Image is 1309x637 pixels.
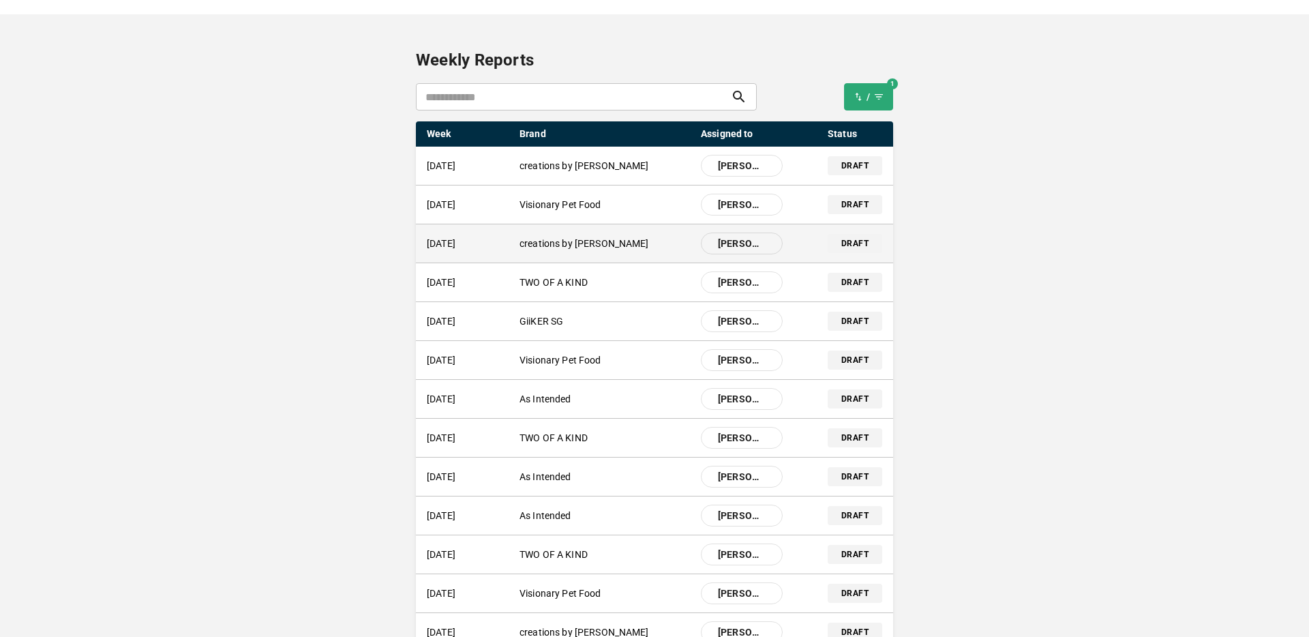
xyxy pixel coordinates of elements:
[416,574,893,612] a: [DATE]Visionary Pet Food[PERSON_NAME]draft
[887,78,898,89] div: 1
[427,392,509,406] p: [DATE]
[710,548,774,561] span: [PERSON_NAME]
[416,419,893,457] a: [DATE]TWO OF A KIND[PERSON_NAME]draft
[520,548,690,562] p: TWO OF A KIND
[710,431,774,445] span: [PERSON_NAME]
[427,470,509,484] p: [DATE]
[427,587,509,601] p: [DATE]
[520,127,690,141] p: Brand
[416,263,893,301] a: [DATE]TWO OF A KIND[PERSON_NAME]draft
[427,509,509,523] p: [DATE]
[416,224,893,263] a: [DATE]creations by [PERSON_NAME][PERSON_NAME]draft
[520,198,690,212] p: Visionary Pet Food
[427,128,509,140] p: Week
[520,587,690,601] p: Visionary Pet Food
[520,470,690,484] p: As Intended
[520,353,690,368] p: Visionary Pet Food
[701,127,783,141] p: Assigned to
[427,237,509,251] p: [DATE]
[427,159,509,173] p: [DATE]
[710,237,774,250] span: [PERSON_NAME]
[416,341,893,379] a: [DATE]Visionary Pet Food[PERSON_NAME]draft
[841,432,869,444] p: draft
[520,509,690,523] p: As Intended
[710,159,774,173] span: [PERSON_NAME]
[710,470,774,484] span: [PERSON_NAME]
[841,471,869,483] p: draft
[841,354,869,366] p: draft
[520,159,690,173] p: creations by [PERSON_NAME]
[841,393,869,405] p: draft
[520,237,690,251] p: creations by [PERSON_NAME]
[841,548,869,561] p: draft
[841,509,869,522] p: draft
[710,314,774,328] span: [PERSON_NAME]
[710,276,774,289] span: [PERSON_NAME]
[710,509,774,522] span: [PERSON_NAME]
[710,392,774,406] span: [PERSON_NAME]
[520,392,690,406] p: As Intended
[416,186,893,224] a: [DATE]Visionary Pet Food[PERSON_NAME]draft
[416,380,893,418] a: [DATE]As Intended[PERSON_NAME]draft
[427,314,509,329] p: [DATE]
[520,431,690,445] p: TWO OF A KIND
[520,276,690,290] p: TWO OF A KIND
[841,237,869,250] p: draft
[710,353,774,367] span: [PERSON_NAME]
[416,302,893,340] a: [DATE]GiiKER SG[PERSON_NAME]draft
[416,497,893,535] a: [DATE]As Intended[PERSON_NAME]draft
[710,198,774,211] span: [PERSON_NAME]
[841,160,869,172] p: draft
[427,276,509,290] p: [DATE]
[844,83,893,110] button: 1
[427,353,509,368] p: [DATE]
[427,431,509,445] p: [DATE]
[427,548,509,562] p: [DATE]
[828,127,882,141] p: Status
[416,535,893,574] a: [DATE]TWO OF A KIND[PERSON_NAME]draft
[841,276,869,288] p: draft
[841,198,869,211] p: draft
[416,147,893,185] a: [DATE]creations by [PERSON_NAME][PERSON_NAME]draft
[427,198,509,212] p: [DATE]
[841,587,869,599] p: draft
[520,314,690,329] p: GiiKER SG
[841,315,869,327] p: draft
[416,48,893,72] p: Weekly Reports
[710,587,774,600] span: [PERSON_NAME]
[416,458,893,496] a: [DATE]As Intended[PERSON_NAME]draft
